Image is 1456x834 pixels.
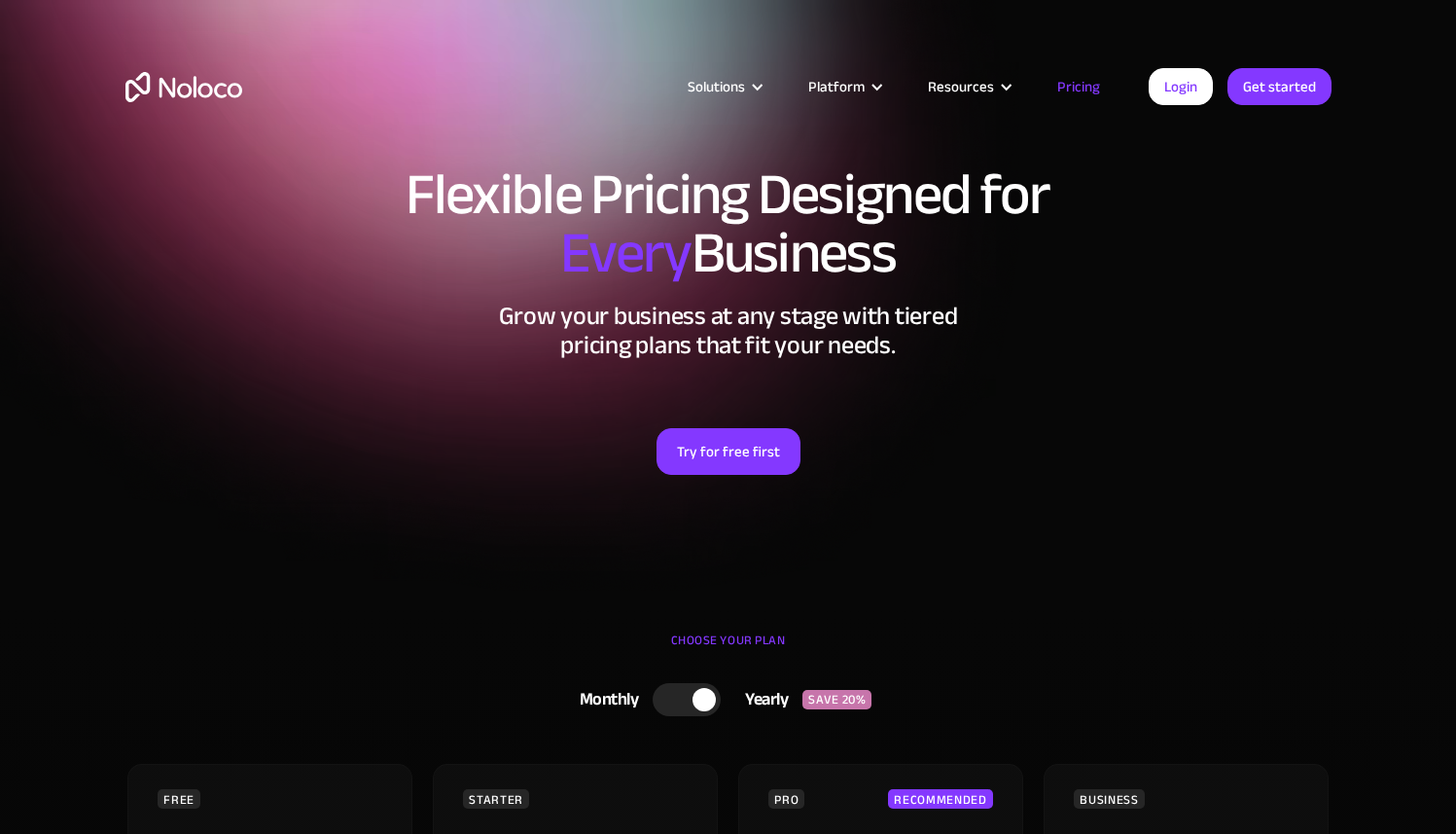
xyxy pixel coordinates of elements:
div: STARTER [463,789,528,809]
a: home [125,72,242,102]
div: PRO [768,789,804,809]
div: Platform [808,74,865,99]
div: Platform [784,74,904,99]
div: BUSINESS [1074,789,1144,809]
a: Get started [1227,68,1332,105]
div: Resources [928,74,994,99]
div: Yearly [721,685,802,714]
div: RECOMMENDED [888,789,992,809]
span: Every [560,199,692,308]
a: Try for free first [657,428,800,475]
div: FREE [158,789,200,809]
div: SAVE 20% [802,690,871,709]
div: Solutions [663,74,784,99]
div: CHOOSE YOUR PLAN [125,626,1332,674]
h1: Flexible Pricing Designed for Business [125,165,1332,282]
div: Resources [904,74,1033,99]
div: Solutions [688,74,745,99]
div: Monthly [555,685,654,714]
a: Pricing [1033,74,1124,99]
h2: Grow your business at any stage with tiered pricing plans that fit your needs. [125,302,1332,360]
a: Login [1149,68,1213,105]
